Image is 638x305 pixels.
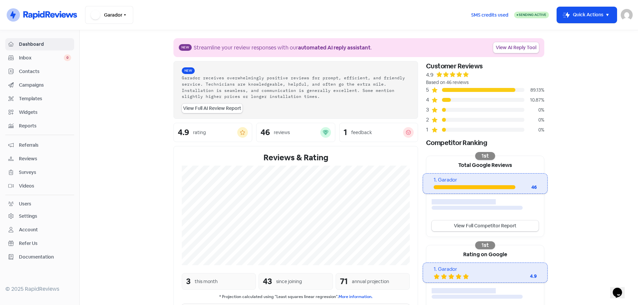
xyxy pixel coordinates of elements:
a: Dashboard [5,38,74,50]
div: Account [19,226,38,233]
div: 4.9 [510,273,537,280]
div: 71 [340,275,348,287]
span: 0 [64,54,71,61]
div: 1 [344,128,347,136]
a: Contacts [5,65,74,78]
a: Inbox 0 [5,52,74,64]
div: since joining [276,278,302,285]
div: Streamline your review responses with our . [194,44,372,52]
div: 3 [426,106,431,114]
img: User [621,9,633,21]
a: 4.9rating [173,123,252,142]
a: Sending Active [514,11,549,19]
div: 1st [475,241,495,249]
a: Refer Us [5,237,74,250]
span: New [179,44,192,51]
div: 10.87% [524,97,544,104]
div: Based on 46 reviews [426,79,544,86]
a: Users [5,198,74,210]
a: Reviews [5,153,74,165]
div: 5 [426,86,431,94]
div: 4.9 [178,128,189,136]
a: Widgets [5,106,74,118]
span: Videos [19,183,71,190]
a: Referrals [5,139,74,151]
iframe: chat widget [610,278,631,298]
a: SMS credits used [466,11,514,18]
div: Total Google Reviews [426,156,544,173]
span: Contacts [19,68,71,75]
a: View Full Competitor Report [432,220,539,231]
span: Refer Us [19,240,71,247]
div: 0% [524,126,544,133]
span: SMS credits used [471,12,508,19]
span: Widgets [19,109,71,116]
button: Garador [85,6,133,24]
div: this month [195,278,218,285]
div: Settings [19,213,37,220]
a: Documentation [5,251,74,263]
a: View AI Reply Tool [493,42,539,53]
div: Customer Reviews [426,61,544,71]
a: 46reviews [256,123,335,142]
small: * Projection calculated using "Least squares linear regression". [182,294,410,300]
div: feedback [351,129,372,136]
div: reviews [274,129,290,136]
span: Referrals [19,142,71,149]
div: 1st [475,152,495,160]
a: Templates [5,93,74,105]
a: Videos [5,180,74,192]
b: automated AI reply assistant [298,44,371,51]
a: Settings [5,210,74,222]
div: 0% [524,116,544,123]
div: 1. Garador [434,176,536,184]
span: Reviews [19,155,71,162]
a: 1feedback [339,123,418,142]
div: Garador receives overwhelmingly positive reviews for prompt, efficient, and friendly service. Tec... [182,75,410,100]
span: Inbox [19,54,64,61]
div: © 2025 RapidReviews [5,285,74,293]
div: 89.13% [524,87,544,94]
a: Campaigns [5,79,74,91]
span: Campaigns [19,82,71,89]
span: Templates [19,95,71,102]
div: Competitor Ranking [426,138,544,148]
div: Rating on Google [426,245,544,263]
div: 46 [261,128,270,136]
span: Surveys [19,169,71,176]
div: 2 [426,116,431,124]
button: Quick Actions [557,7,617,23]
span: Sending Active [519,13,546,17]
span: Dashboard [19,41,71,48]
a: Reports [5,120,74,132]
div: 46 [515,184,537,191]
a: View Full AI Review Report [182,104,243,113]
div: Users [19,200,31,207]
span: Reports [19,122,71,129]
div: annual projection [352,278,389,285]
span: Documentation [19,254,71,261]
div: 1. Garador [434,266,536,273]
div: 4.9 [426,71,433,79]
div: rating [193,129,206,136]
span: New [182,67,195,74]
a: More information. [339,294,372,299]
a: Account [5,224,74,236]
a: Surveys [5,166,74,179]
div: 43 [263,275,272,287]
div: 0% [524,107,544,114]
div: 4 [426,96,431,104]
div: 1 [426,126,431,134]
div: 3 [186,275,191,287]
div: Reviews & Rating [182,152,410,164]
